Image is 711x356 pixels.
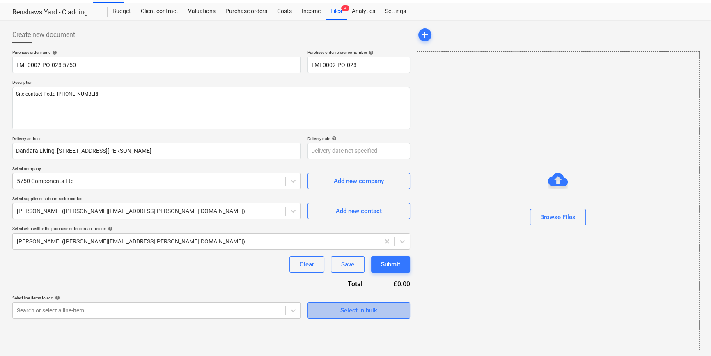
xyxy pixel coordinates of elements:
[347,3,380,20] a: Analytics
[12,30,75,40] span: Create new document
[341,259,354,270] div: Save
[307,203,410,219] button: Add new contact
[307,143,410,159] input: Delivery date not specified
[12,80,410,87] p: Description
[340,305,377,316] div: Select in bulk
[12,50,301,55] div: Purchase order name
[183,3,220,20] a: Valuations
[307,136,410,141] div: Delivery date
[307,50,410,55] div: Purchase order reference number
[12,143,301,159] input: Delivery address
[326,3,347,20] a: Files4
[53,295,60,300] span: help
[300,259,314,270] div: Clear
[336,206,382,216] div: Add new contact
[12,226,410,231] div: Select who will be the purchase order contact person
[12,8,98,17] div: Renshaws Yard - Cladding
[420,30,430,40] span: add
[540,212,576,223] div: Browse Files
[50,50,57,55] span: help
[289,256,324,273] button: Clear
[334,176,384,186] div: Add new company
[12,295,301,301] div: Select line-items to add
[326,3,347,20] div: Files
[330,136,337,141] span: help
[367,50,374,55] span: help
[12,166,301,173] p: Select company
[376,279,410,289] div: £0.00
[272,3,297,20] a: Costs
[307,57,410,73] input: Reference number
[380,3,411,20] a: Settings
[136,3,183,20] a: Client contract
[670,317,711,356] iframe: Chat Widget
[297,3,326,20] a: Income
[341,5,349,11] span: 4
[303,279,376,289] div: Total
[331,256,365,273] button: Save
[371,256,410,273] button: Submit
[12,196,301,203] p: Select supplier or subcontractor contact
[307,173,410,189] button: Add new company
[106,226,113,231] span: help
[12,57,301,73] input: Document name
[220,3,272,20] a: Purchase orders
[530,209,586,225] button: Browse Files
[12,87,410,129] textarea: Site contact Pedzi [PHONE_NUMBER]
[12,136,301,143] p: Delivery address
[307,302,410,319] button: Select in bulk
[108,3,136,20] a: Budget
[417,51,700,350] div: Browse Files
[381,259,400,270] div: Submit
